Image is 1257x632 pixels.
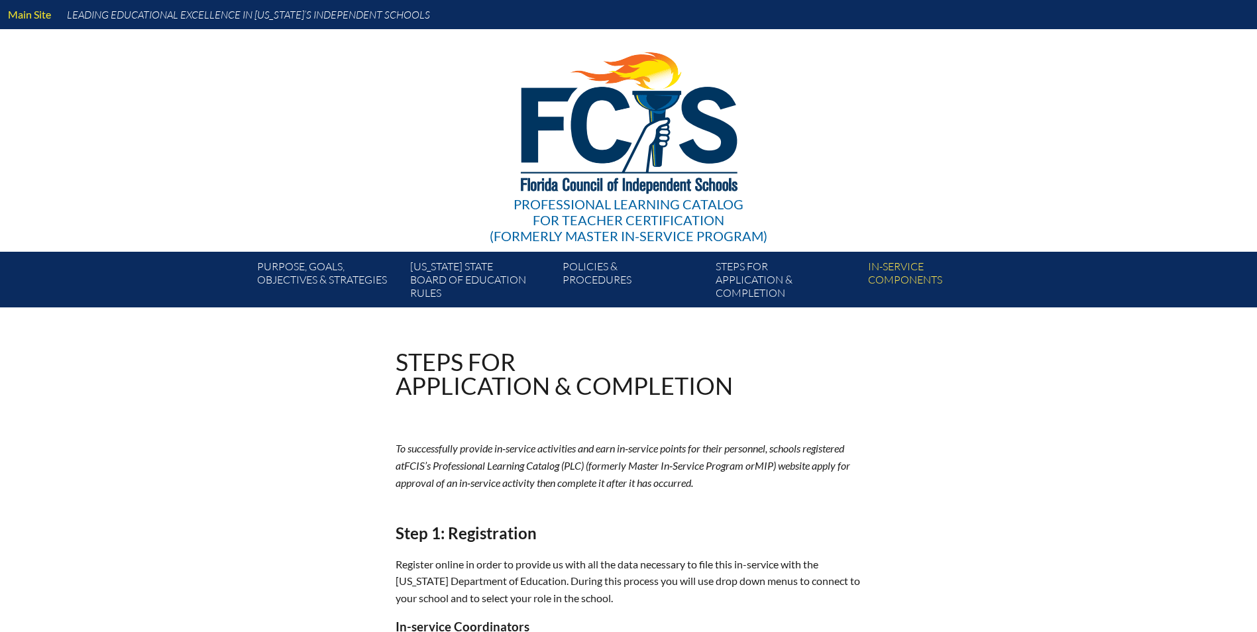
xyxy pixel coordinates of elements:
[490,196,767,244] div: Professional Learning Catalog (formerly Master In-service Program)
[533,212,724,228] span: for Teacher Certification
[252,257,404,307] a: Purpose, goals,objectives & strategies
[484,26,773,246] a: Professional Learning Catalog for Teacher Certification(formerly Master In-service Program)
[564,459,581,472] span: PLC
[396,440,862,492] p: To successfully provide in-service activities and earn in-service points for their personnel, sch...
[396,523,862,543] h2: Step 1: Registration
[396,556,862,607] p: Register online in order to provide us with all the data necessary to file this in-service with t...
[405,257,557,307] a: [US_STATE] StateBoard of Education rules
[755,459,773,472] span: MIP
[710,257,863,307] a: Steps forapplication & completion
[3,5,56,23] a: Main Site
[404,459,425,472] span: FCIS
[557,257,710,307] a: Policies &Procedures
[492,29,765,210] img: FCISlogo221.eps
[396,350,733,397] h1: Steps for application & completion
[863,257,1015,307] a: In-servicecomponents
